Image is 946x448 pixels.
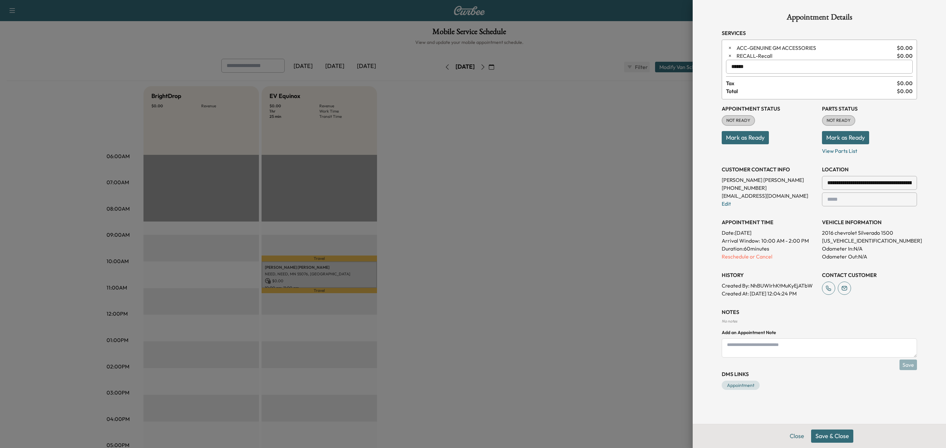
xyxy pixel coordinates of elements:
[897,52,913,60] span: $ 0.00
[722,105,817,113] h3: Appointment Status
[722,117,754,124] span: NOT READY
[722,290,817,297] p: Created At : [DATE] 12:04:24 PM
[822,271,917,279] h3: CONTACT CUSTOMER
[823,117,855,124] span: NOT READY
[761,237,809,245] span: 10:00 AM - 2:00 PM
[722,184,817,192] p: [PHONE_NUMBER]
[722,229,817,237] p: Date: [DATE]
[822,144,917,155] p: View Parts List
[722,245,817,253] p: Duration: 60 minutes
[722,131,769,144] button: Mark as Ready
[722,370,917,378] h3: DMS Links
[737,52,894,60] span: Recall
[722,176,817,184] p: [PERSON_NAME] [PERSON_NAME]
[722,319,917,324] div: No notes
[822,218,917,226] h3: VEHICLE INFORMATION
[822,237,917,245] p: [US_VEHICLE_IDENTIFICATION_NUMBER]
[722,237,817,245] p: Arrival Window:
[722,13,917,24] h1: Appointment Details
[722,381,760,390] a: Appointment
[897,79,913,87] span: $ 0.00
[722,29,917,37] h3: Services
[822,245,917,253] p: Odometer In: N/A
[722,329,917,336] h4: Add an Appointment Note
[722,200,731,207] a: Edit
[722,192,817,200] p: [EMAIL_ADDRESS][DOMAIN_NAME]
[722,253,817,260] p: Reschedule or Cancel
[722,165,817,173] h3: CUSTOMER CONTACT INFO
[737,44,894,52] span: GENUINE GM ACCESSORIES
[822,229,917,237] p: 2016 chevrolet Silverado 1500
[822,131,869,144] button: Mark as Ready
[822,105,917,113] h3: Parts Status
[722,218,817,226] h3: APPOINTMENT TIME
[722,308,917,316] h3: NOTES
[897,44,913,52] span: $ 0.00
[726,79,897,87] span: Tax
[722,271,817,279] h3: History
[722,282,817,290] p: Created By : NhBUWIrhKtMuKyEjATbW
[811,430,853,443] button: Save & Close
[822,253,917,260] p: Odometer Out: N/A
[785,430,808,443] button: Close
[726,87,897,95] span: Total
[897,87,913,95] span: $ 0.00
[822,165,917,173] h3: LOCATION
